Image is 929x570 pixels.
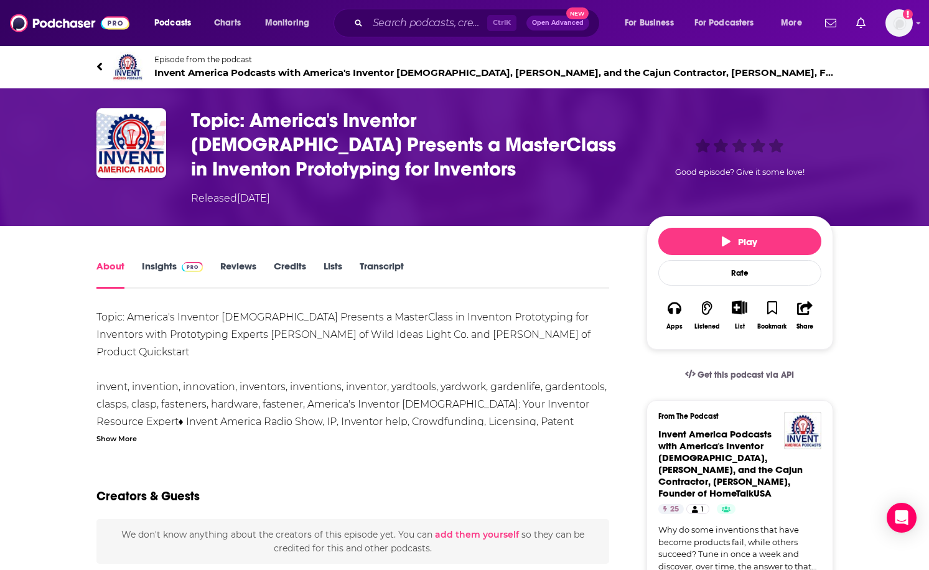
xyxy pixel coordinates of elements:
a: Lists [324,260,342,289]
span: Play [722,236,757,248]
a: Show notifications dropdown [851,12,871,34]
span: Invent America Podcasts with America's Inventor [DEMOGRAPHIC_DATA], [PERSON_NAME], and the Cajun ... [154,67,833,78]
a: InsightsPodchaser Pro [142,260,203,289]
img: Podchaser Pro [182,262,203,272]
span: Episode from the podcast [154,55,833,64]
div: Apps [666,323,683,330]
img: Invent America Podcasts with America's Inventor Lady, Rita Crompton, and the Cajun Contractor, Mi... [784,412,821,449]
button: Share [788,292,821,338]
span: For Podcasters [694,14,754,32]
h2: Creators & Guests [96,488,200,504]
span: 25 [670,503,679,516]
button: Open AdvancedNew [526,16,589,30]
button: open menu [616,13,689,33]
span: We don't know anything about the creators of this episode yet . You can so they can be credited f... [121,529,584,554]
button: Listened [691,292,723,338]
button: open menu [146,13,207,33]
span: Good episode? Give it some love! [675,167,805,177]
a: Show notifications dropdown [820,12,841,34]
div: List [735,322,745,330]
a: About [96,260,124,289]
span: Ctrl K [487,15,516,31]
span: 1 [701,503,704,516]
a: 1 [686,504,709,514]
button: open menu [686,13,772,33]
span: Charts [214,14,241,32]
input: Search podcasts, credits, & more... [368,13,487,33]
button: Apps [658,292,691,338]
button: open menu [256,13,325,33]
div: Open Intercom Messenger [887,503,917,533]
button: Show profile menu [885,9,913,37]
div: Topic: America's Inventor [DEMOGRAPHIC_DATA] Presents a MasterClass in Inventon Prototyping for I... [96,309,610,483]
div: Bookmark [757,323,787,330]
span: Open Advanced [532,20,584,26]
button: Play [658,228,821,255]
img: User Profile [885,9,913,37]
span: For Business [625,14,674,32]
span: Invent America Podcasts with America's Inventor [DEMOGRAPHIC_DATA], [PERSON_NAME], and the Cajun ... [658,428,803,499]
button: add them yourself [435,530,519,540]
div: Search podcasts, credits, & more... [345,9,612,37]
h1: Topic: America's Inventor Lady Presents a MasterClass in Inventon Prototyping for Inventors [191,108,627,181]
button: open menu [772,13,818,33]
a: Invent America Podcasts with America's Inventor Lady, Rita Crompton, and the Cajun Contractor, Mi... [658,428,803,499]
span: Logged in as veronica.smith [885,9,913,37]
div: Rate [658,260,821,286]
button: Show More Button [727,301,752,314]
a: Credits [274,260,306,289]
a: Get this podcast via API [675,360,805,390]
span: More [781,14,802,32]
div: Show More ButtonList [723,292,755,338]
span: Get this podcast via API [698,370,794,380]
a: Charts [206,13,248,33]
img: Podchaser - Follow, Share and Rate Podcasts [10,11,129,35]
svg: Add a profile image [903,9,913,19]
span: Podcasts [154,14,191,32]
img: Topic: America's Inventor Lady Presents a MasterClass in Inventon Prototyping for Inventors [96,108,166,178]
div: Released [DATE] [191,191,270,206]
a: Invent America Podcasts with America's Inventor Lady, Rita Crompton, and the Cajun Contractor, Mi... [96,52,833,82]
div: Share [796,323,813,330]
a: Transcript [360,260,404,289]
span: Monitoring [265,14,309,32]
a: 25 [658,504,684,514]
a: Reviews [220,260,256,289]
img: Invent America Podcasts with America's Inventor Lady, Rita Crompton, and the Cajun Contractor, Mi... [113,52,142,82]
div: Listened [694,323,720,330]
button: Bookmark [756,292,788,338]
h3: From The Podcast [658,412,811,421]
span: New [566,7,589,19]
